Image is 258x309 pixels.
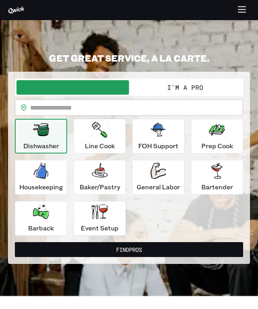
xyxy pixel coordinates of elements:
h2: GET GREAT SERVICE, A LA CARTE. [8,52,250,64]
p: Prep Cook [201,141,233,151]
button: FindPros [15,242,243,257]
p: Dishwasher [23,141,59,151]
button: I'm a Pro [129,80,242,95]
button: Housekeeping [15,160,67,195]
p: Barback [28,223,54,233]
p: FOH Support [138,141,178,151]
button: I'm a Business [16,80,129,95]
p: Bartender [201,182,233,192]
button: Line Cook [74,119,126,153]
p: Event Setup [81,223,119,233]
button: General Labor [132,160,184,195]
p: Housekeeping [19,182,63,192]
p: General Labor [137,182,180,192]
button: Bartender [191,160,243,195]
button: Event Setup [74,201,126,236]
p: Baker/Pastry [80,182,120,192]
button: Dishwasher [15,119,67,153]
button: Baker/Pastry [74,160,126,195]
button: Barback [15,201,67,236]
button: Prep Cook [191,119,243,153]
p: Line Cook [85,141,115,151]
button: FOH Support [132,119,184,153]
